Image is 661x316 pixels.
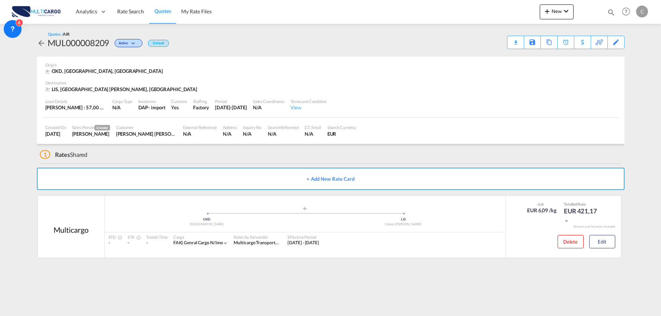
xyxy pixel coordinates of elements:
[564,218,569,223] md-icon: icon-chevron-down
[134,235,139,240] md-icon: Estimated Time Of Arrival
[171,99,187,104] div: Customs
[138,99,166,104] div: Incoterms
[564,207,601,225] div: EUR 421,17
[148,104,165,111] div: - import
[37,37,48,49] div: icon-arrow-left
[305,130,321,137] div: N/A
[589,235,615,248] button: Edit
[253,99,285,104] div: Sales Coordinator
[154,8,171,14] span: Quotes
[525,201,556,207] div: slab
[223,125,237,130] div: Address
[138,104,148,111] div: DAP
[45,130,66,137] div: 26 Aug 2025
[511,37,520,43] md-icon: icon-download
[193,104,209,111] div: Factory Stuffing
[243,130,262,137] div: N/A
[109,234,121,240] div: ETD
[45,80,616,86] div: Destination
[288,240,319,245] span: [DATE] - [DATE]
[305,222,502,227] div: Lisbon [PERSON_NAME]
[636,6,648,17] div: C
[112,99,132,104] div: Cargo Type
[183,130,217,137] div: N/A
[117,8,144,14] span: Rate Search
[305,125,321,130] div: CC Email
[301,207,309,210] md-icon: assets/icons/custom/roll-o-plane.svg
[268,125,299,130] div: Search Reference
[288,234,319,240] div: Effective Period
[215,99,247,104] div: Period
[72,125,110,130] div: Sales Person
[109,222,305,227] div: [GEOGRAPHIC_DATA]
[183,125,217,130] div: External Reference
[327,125,357,130] div: Search Currency
[148,40,169,47] div: Default
[288,240,319,246] div: 05 Dec 2023 - 25 Sep 2025
[223,241,228,246] md-icon: icon-chevron-down
[45,125,66,130] div: Created On
[116,235,120,240] md-icon: Estimated Time Of Departure
[540,4,574,19] button: icon-plus 400-fgNewicon-chevron-down
[76,8,97,15] span: Analytics
[558,235,584,248] button: Delete
[116,130,177,137] div: ivan Ivan
[572,202,578,206] span: Sell
[109,240,110,245] span: -
[527,207,556,214] div: EUR 6,09 /kg
[128,240,129,245] span: -
[45,62,616,68] div: Origin
[130,42,139,46] md-icon: icon-chevron-down
[48,31,70,37] div: Quotes /AIR
[115,39,142,47] div: Change Status Here
[215,104,247,111] div: 25 Sep 2025
[620,5,632,18] span: Help
[40,150,51,159] span: 1
[146,234,168,240] div: Transit Time
[116,125,177,130] div: Customer
[146,240,168,246] div: -
[234,234,280,240] div: Rates by Forwarder
[173,234,228,240] div: Cargo
[109,37,144,49] div: Change Status Here
[234,240,300,245] span: Multicargo Transportes e Logistica
[94,125,110,130] span: Creator
[109,217,305,222] div: OXD
[55,151,70,158] span: Rates
[564,201,601,207] div: Total Rate
[72,130,110,137] div: Cesar Teixeira
[45,68,165,74] div: OXD, Miami University, South America
[543,7,552,16] md-icon: icon-plus 400-fg
[291,104,327,111] div: View
[37,168,625,190] button: + Add New Rate Card
[327,130,357,137] div: EUR
[253,104,285,111] div: N/A
[48,37,109,49] div: MUL000008209
[128,234,139,240] div: ETA
[543,8,571,14] span: New
[268,130,299,137] div: N/A
[63,32,70,36] span: AIR
[305,217,502,222] div: LIS
[291,99,327,104] div: Terms and Condition
[511,36,520,43] div: Quote PDF is not available at this time
[607,8,615,19] div: icon-magnify
[223,130,237,137] div: N/A
[37,39,46,48] md-icon: icon-arrow-left
[45,104,106,111] div: [PERSON_NAME] : 57,00 KG | Volumetric Wt : 69,17 KG
[607,8,615,16] md-icon: icon-magnify
[182,240,183,245] span: |
[119,41,129,48] span: Active
[620,5,636,19] div: Help
[243,125,262,130] div: Inquiry No.
[181,8,212,14] span: My Rate Files
[40,151,88,159] div: Shared
[173,240,184,245] span: FAK
[45,86,199,93] div: LIS, Lisbon Portela, Europe
[524,36,540,49] div: Save As Template
[112,104,132,111] div: N/A
[234,240,280,246] div: Multicargo Transportes e Logistica
[52,68,163,74] span: OXD, [GEOGRAPHIC_DATA], [GEOGRAPHIC_DATA]
[45,99,106,104] div: Load Details
[54,225,88,235] div: Multicargo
